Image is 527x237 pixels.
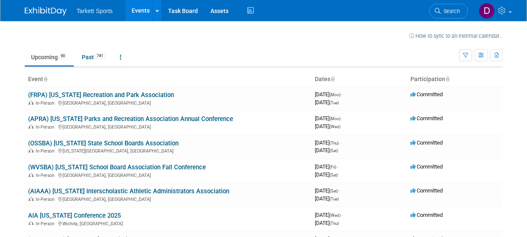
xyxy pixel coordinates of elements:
span: Committed [410,91,443,97]
span: [DATE] [315,99,339,105]
span: (Mon) [330,92,340,97]
span: [DATE] [315,123,340,129]
span: - [342,115,343,121]
a: How to sync to an external calendar... [409,33,503,39]
span: Search [441,8,460,14]
span: (Wed) [330,213,340,218]
a: (APRA) [US_STATE] Parks and Recreation Association Annual Conference [28,115,233,123]
span: - [339,187,340,194]
a: Upcoming90 [25,49,74,65]
div: [GEOGRAPHIC_DATA], [GEOGRAPHIC_DATA] [28,99,308,106]
span: [DATE] [315,115,343,121]
span: [DATE] [315,171,338,178]
a: (WVSBA) [US_STATE] School Board Association Fall Conference [28,163,206,171]
div: [US_STATE][GEOGRAPHIC_DATA], [GEOGRAPHIC_DATA] [28,147,308,154]
span: [DATE] [315,91,343,97]
span: (Tue) [330,197,339,201]
span: (Fri) [330,165,336,169]
span: In-Person [36,148,57,154]
span: Committed [410,163,443,170]
img: ExhibitDay [25,7,67,16]
span: [DATE] [315,140,341,146]
a: Sort by Start Date [330,76,335,82]
th: Participation [407,72,503,87]
span: (Wed) [330,124,340,129]
a: Sort by Participation Type [445,76,449,82]
span: In-Person [36,221,57,226]
a: (OSSBA) [US_STATE] State School Boards Association [28,140,179,147]
img: In-Person Event [29,100,34,105]
span: (Thu) [330,141,339,145]
span: Committed [410,212,443,218]
span: [DATE] [315,163,339,170]
div: [GEOGRAPHIC_DATA], [GEOGRAPHIC_DATA] [28,171,308,178]
span: [DATE] [315,220,339,226]
a: Search [429,4,468,18]
span: [DATE] [315,147,338,153]
span: In-Person [36,197,57,202]
span: [DATE] [315,195,339,202]
img: Doug Wilson [479,3,495,19]
a: (AIAAA) [US_STATE] Interscholastic Athletic Administrators Association [28,187,229,195]
th: Dates [312,72,407,87]
span: - [342,91,343,97]
div: [GEOGRAPHIC_DATA], [GEOGRAPHIC_DATA] [28,195,308,202]
span: 90 [58,53,67,59]
span: In-Person [36,100,57,106]
span: Tarkett Sports [77,8,113,14]
span: [DATE] [315,187,340,194]
a: AIA [US_STATE] Conference 2025 [28,212,121,219]
img: In-Person Event [29,173,34,177]
img: In-Person Event [29,124,34,129]
img: In-Person Event [29,197,34,201]
span: In-Person [36,173,57,178]
span: (Mon) [330,116,340,121]
span: (Thu) [330,221,339,226]
span: (Tue) [330,100,339,105]
span: (Sat) [330,173,338,177]
a: Sort by Event Name [43,76,47,82]
span: Committed [410,115,443,121]
span: - [337,163,339,170]
span: (Sat) [330,148,338,153]
span: - [342,212,343,218]
span: Committed [410,140,443,146]
span: In-Person [36,124,57,130]
span: 741 [94,53,106,59]
img: In-Person Event [29,148,34,153]
a: (FRPA) [US_STATE] Recreation and Park Association [28,91,174,99]
span: - [340,140,341,146]
span: [DATE] [315,212,343,218]
div: Wichita, [GEOGRAPHIC_DATA] [28,220,308,226]
span: Committed [410,187,443,194]
img: In-Person Event [29,221,34,225]
th: Event [25,72,312,87]
a: Past741 [75,49,112,65]
div: [GEOGRAPHIC_DATA], [GEOGRAPHIC_DATA] [28,123,308,130]
span: (Sat) [330,189,338,193]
